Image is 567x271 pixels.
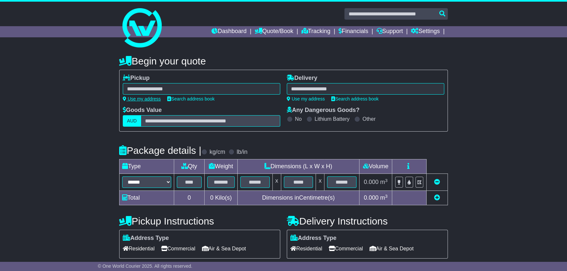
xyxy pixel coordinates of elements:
h4: Begin your quote [119,56,448,66]
a: Add new item [434,194,440,201]
label: Address Type [290,235,337,242]
span: m [380,179,388,185]
td: Dimensions in Centimetre(s) [237,191,359,205]
label: No [295,116,302,122]
label: Goods Value [123,107,162,114]
td: 0 [174,191,205,205]
h4: Delivery Instructions [287,216,448,226]
a: Support [376,26,403,37]
span: © One World Courier 2025. All rights reserved. [98,263,192,269]
a: Financials [338,26,368,37]
span: Commercial [161,244,195,254]
a: Settings [411,26,440,37]
td: Dimensions (L x W x H) [237,159,359,174]
span: 0 [210,194,213,201]
label: AUD [123,115,141,127]
a: Dashboard [211,26,247,37]
a: Use my address [123,96,161,101]
span: m [380,194,388,201]
h4: Pickup Instructions [119,216,280,226]
a: Quote/Book [255,26,293,37]
a: Search address book [331,96,378,101]
a: Search address book [167,96,214,101]
a: Use my address [287,96,325,101]
label: Address Type [123,235,169,242]
label: lb/in [237,149,247,156]
label: Other [362,116,375,122]
sup: 3 [385,178,388,183]
td: x [272,174,281,191]
label: Pickup [123,75,150,82]
span: 0.000 [364,194,378,201]
span: Air & Sea Depot [370,244,414,254]
a: Tracking [302,26,330,37]
a: Remove this item [434,179,440,185]
label: kg/cm [210,149,225,156]
td: Total [119,191,174,205]
h4: Package details | [119,145,201,156]
sup: 3 [385,194,388,199]
label: Delivery [287,75,317,82]
label: Lithium Battery [315,116,350,122]
span: 0.000 [364,179,378,185]
span: Commercial [329,244,363,254]
td: Volume [359,159,392,174]
td: Weight [205,159,238,174]
span: Residential [123,244,155,254]
label: Any Dangerous Goods? [287,107,359,114]
td: x [316,174,324,191]
span: Residential [290,244,322,254]
span: Air & Sea Depot [202,244,246,254]
td: Kilo(s) [205,191,238,205]
td: Qty [174,159,205,174]
td: Type [119,159,174,174]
